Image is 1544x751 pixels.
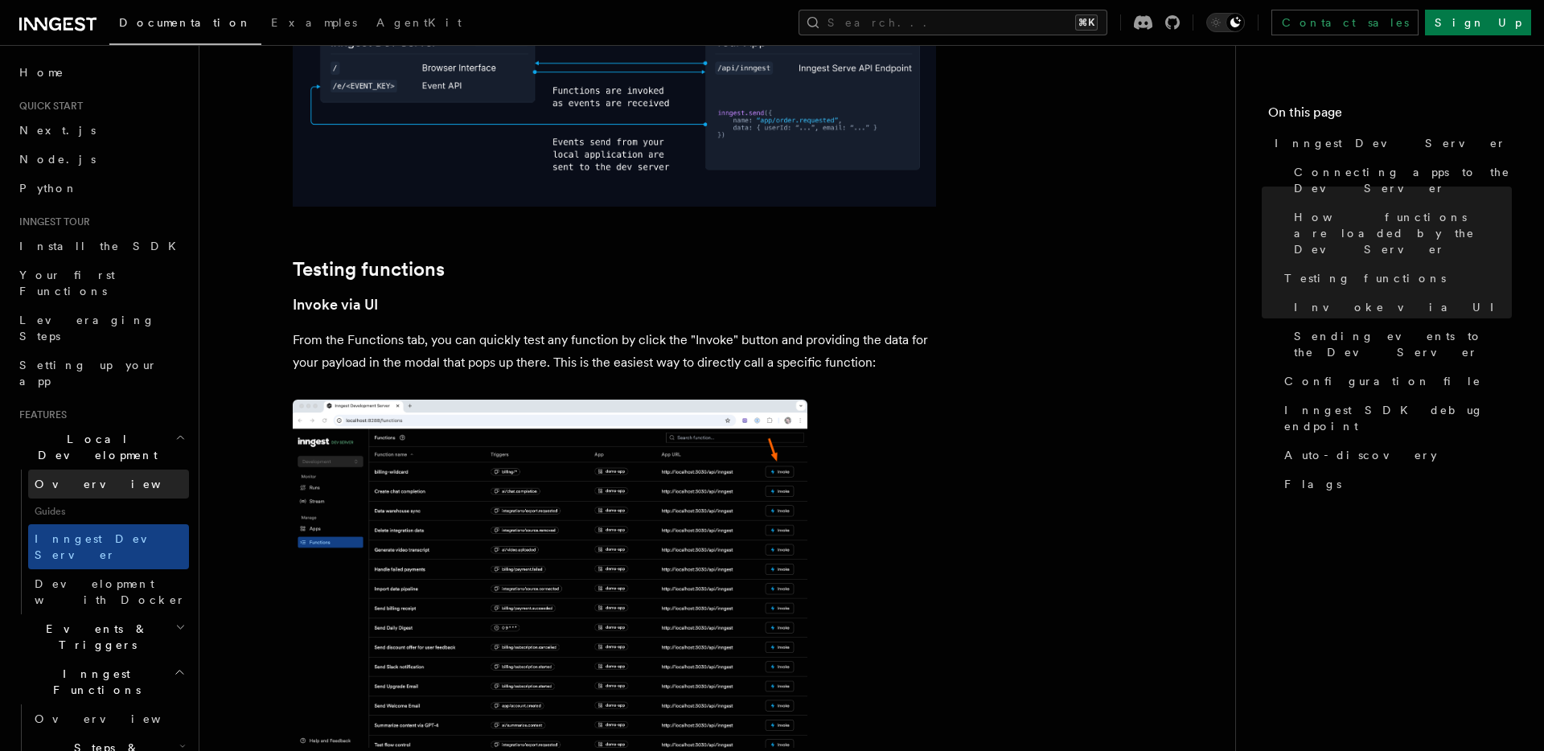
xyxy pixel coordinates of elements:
a: Development with Docker [28,569,189,614]
span: Development with Docker [35,577,186,606]
span: Features [13,408,67,421]
button: Local Development [13,425,189,470]
span: Overview [35,712,200,725]
span: Events & Triggers [13,621,175,653]
p: From the Functions tab, you can quickly test any function by click the "Invoke" button and provid... [293,329,936,374]
a: Install the SDK [13,232,189,261]
a: Next.js [13,116,189,145]
button: Events & Triggers [13,614,189,659]
span: AgentKit [376,16,462,29]
button: Toggle dark mode [1206,13,1245,32]
a: Testing functions [293,258,445,281]
div: Local Development [13,470,189,614]
a: Configuration file [1278,367,1512,396]
a: Invoke via UI [293,293,378,316]
span: Invoke via UI [1294,299,1508,315]
h4: On this page [1268,103,1512,129]
span: Configuration file [1284,373,1481,389]
span: Inngest tour [13,215,90,228]
a: Examples [261,5,367,43]
span: Next.js [19,124,96,137]
a: AgentKit [367,5,471,43]
span: Your first Functions [19,269,115,298]
span: Quick start [13,100,83,113]
a: How functions are loaded by the Dev Server [1287,203,1512,264]
span: Leveraging Steps [19,314,155,343]
a: Connecting apps to the Dev Server [1287,158,1512,203]
span: Install the SDK [19,240,186,252]
span: How functions are loaded by the Dev Server [1294,209,1512,257]
a: Testing functions [1278,264,1512,293]
span: Node.js [19,153,96,166]
span: Setting up your app [19,359,158,388]
a: Inngest Dev Server [28,524,189,569]
a: Inngest Dev Server [1268,129,1512,158]
span: Guides [28,499,189,524]
span: Home [19,64,64,80]
button: Search...⌘K [799,10,1107,35]
span: Local Development [13,431,175,463]
a: Flags [1278,470,1512,499]
a: Overview [28,704,189,733]
kbd: ⌘K [1075,14,1098,31]
img: dev-server-functions-2025-01-15.png [293,400,807,748]
a: Sign Up [1425,10,1531,35]
button: Inngest Functions [13,659,189,704]
a: Documentation [109,5,261,45]
span: Testing functions [1284,270,1446,286]
a: Inngest SDK debug endpoint [1278,396,1512,441]
a: Python [13,174,189,203]
a: Home [13,58,189,87]
span: Flags [1284,476,1341,492]
span: Examples [271,16,357,29]
span: Documentation [119,16,252,29]
span: Inngest Dev Server [35,532,172,561]
span: Sending events to the Dev Server [1294,328,1512,360]
span: Inngest SDK debug endpoint [1284,402,1512,434]
a: Invoke via UI [1287,293,1512,322]
span: Overview [35,478,200,490]
a: Overview [28,470,189,499]
a: Sending events to the Dev Server [1287,322,1512,367]
span: Inngest Dev Server [1275,135,1506,151]
a: Contact sales [1271,10,1419,35]
span: Connecting apps to the Dev Server [1294,164,1512,196]
a: Auto-discovery [1278,441,1512,470]
span: Inngest Functions [13,666,174,698]
span: Python [19,182,78,195]
a: Setting up your app [13,351,189,396]
a: Node.js [13,145,189,174]
span: Auto-discovery [1284,447,1437,463]
a: Your first Functions [13,261,189,306]
a: Leveraging Steps [13,306,189,351]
